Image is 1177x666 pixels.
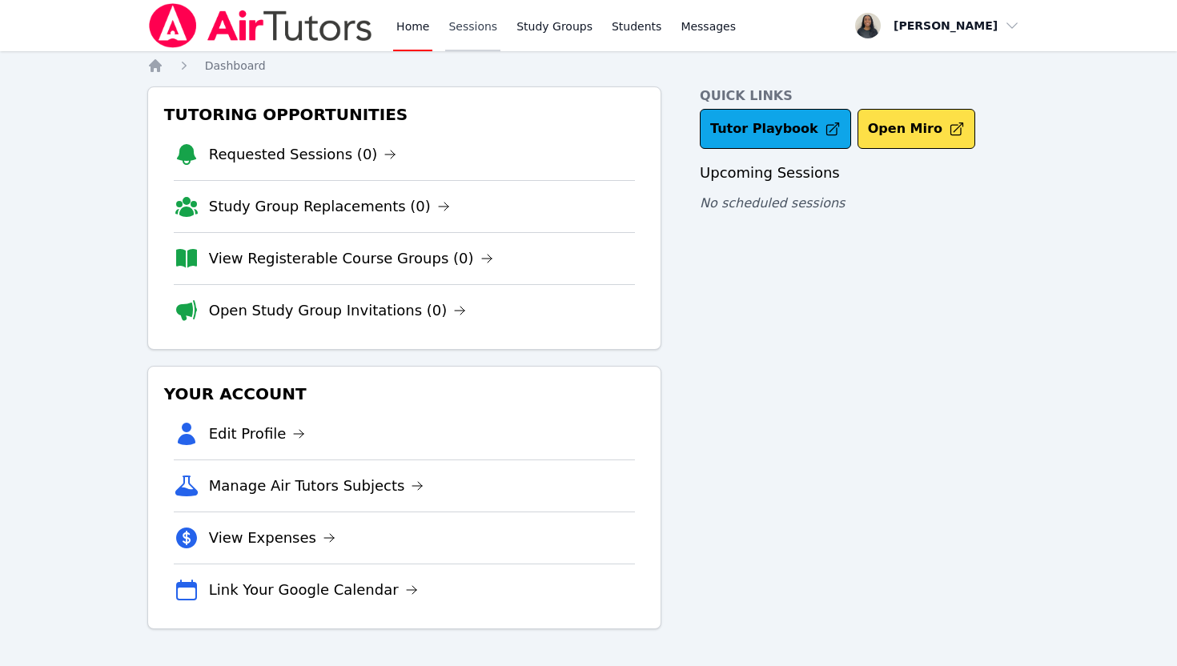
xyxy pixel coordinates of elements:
a: Manage Air Tutors Subjects [209,475,424,497]
a: View Registerable Course Groups (0) [209,247,493,270]
span: Dashboard [205,59,266,72]
span: Messages [681,18,736,34]
a: Study Group Replacements (0) [209,195,450,218]
a: Dashboard [205,58,266,74]
span: No scheduled sessions [700,195,845,211]
button: Open Miro [858,109,975,149]
a: Edit Profile [209,423,306,445]
a: Open Study Group Invitations (0) [209,299,467,322]
a: View Expenses [209,527,335,549]
img: Air Tutors [147,3,374,48]
h3: Tutoring Opportunities [161,100,648,129]
nav: Breadcrumb [147,58,1030,74]
h4: Quick Links [700,86,1030,106]
a: Requested Sessions (0) [209,143,397,166]
a: Link Your Google Calendar [209,579,418,601]
h3: Upcoming Sessions [700,162,1030,184]
h3: Your Account [161,379,648,408]
a: Tutor Playbook [700,109,851,149]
